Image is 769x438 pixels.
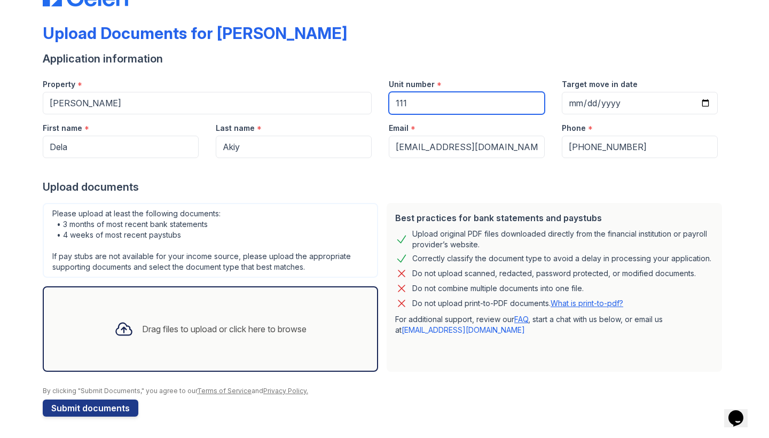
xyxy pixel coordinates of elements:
iframe: chat widget [724,395,758,427]
label: Target move in date [562,79,638,90]
div: Do not combine multiple documents into one file. [412,282,584,295]
div: Upload original PDF files downloaded directly from the financial institution or payroll provider’... [412,229,713,250]
div: Do not upload scanned, redacted, password protected, or modified documents. [412,267,696,280]
label: Phone [562,123,586,134]
div: Please upload at least the following documents: • 3 months of most recent bank statements • 4 wee... [43,203,378,278]
div: Application information [43,51,726,66]
div: Upload Documents for [PERSON_NAME] [43,24,347,43]
div: Correctly classify the document type to avoid a delay in processing your application. [412,252,711,265]
div: Drag files to upload or click here to browse [142,323,307,335]
a: Privacy Policy. [263,387,308,395]
a: [EMAIL_ADDRESS][DOMAIN_NAME] [402,325,525,334]
div: Best practices for bank statements and paystubs [395,212,713,224]
div: By clicking "Submit Documents," you agree to our and [43,387,726,395]
label: Property [43,79,75,90]
div: Upload documents [43,179,726,194]
label: Email [389,123,409,134]
button: Submit documents [43,400,138,417]
p: Do not upload print-to-PDF documents. [412,298,623,309]
a: FAQ [514,315,528,324]
label: Last name [216,123,255,134]
label: Unit number [389,79,435,90]
a: What is print-to-pdf? [551,299,623,308]
label: First name [43,123,82,134]
a: Terms of Service [197,387,252,395]
p: For additional support, review our , start a chat with us below, or email us at [395,314,713,335]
